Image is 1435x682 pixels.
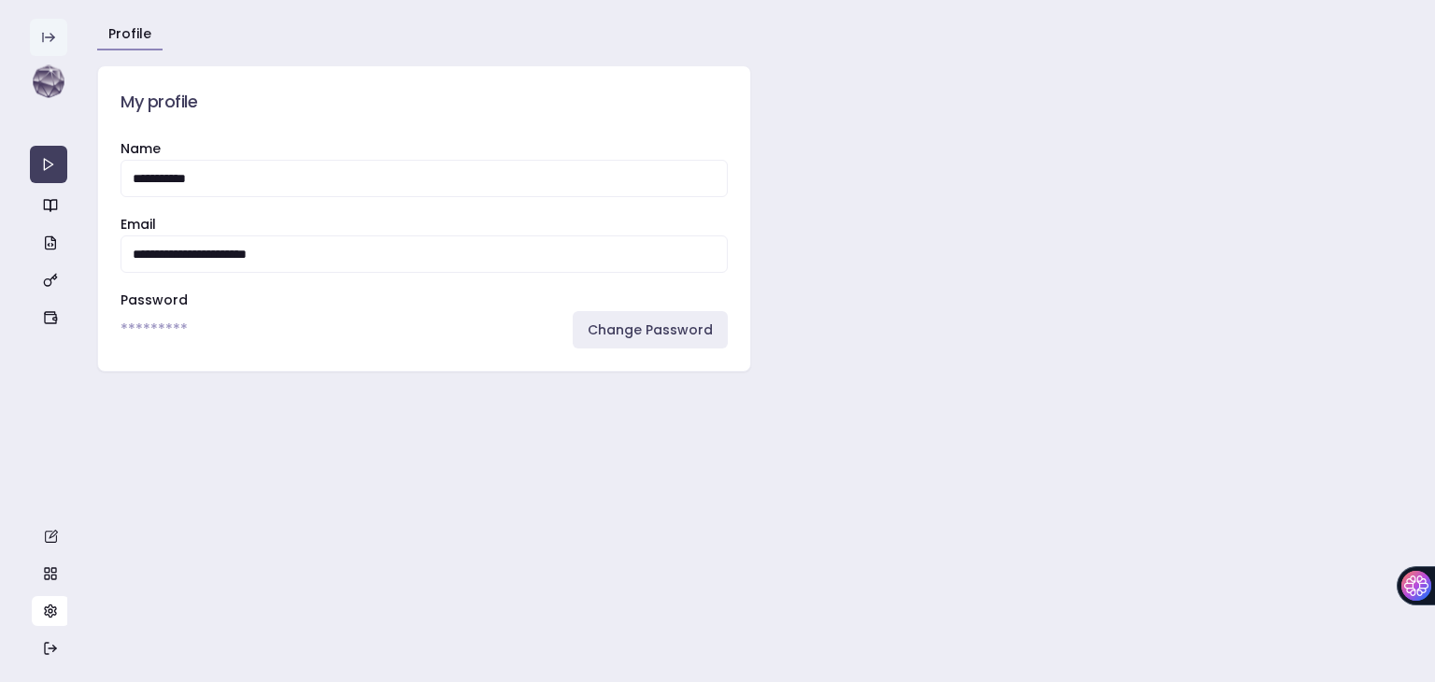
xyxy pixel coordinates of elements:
img: logo-0uyt-Vr5.svg [30,64,67,101]
label: Email [121,215,156,234]
h3: My profile [121,89,728,115]
a: Profile [108,24,151,43]
label: Name [121,139,161,158]
a: Change Password [573,311,728,348]
a: API Playground [30,146,67,183]
label: Password [121,291,188,309]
